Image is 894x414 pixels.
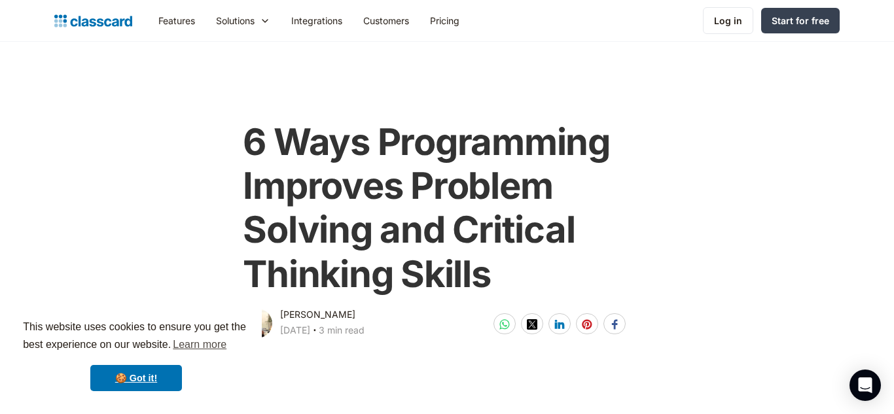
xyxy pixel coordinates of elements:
[90,365,182,391] a: dismiss cookie message
[714,14,742,27] div: Log in
[772,14,829,27] div: Start for free
[353,6,420,35] a: Customers
[527,319,537,330] img: twitter-white sharing button
[319,322,365,338] div: 3 min read
[310,322,319,341] div: ‧
[582,319,592,330] img: pinterest-white sharing button
[609,319,620,330] img: facebook-white sharing button
[243,120,651,296] h1: 6 Ways Programming Improves Problem Solving and Critical Thinking Skills
[54,12,132,30] a: home
[849,370,881,401] div: Open Intercom Messenger
[23,319,249,354] span: This website uses cookies to ensure you get the best experience on our website.
[206,6,281,35] div: Solutions
[280,307,355,322] div: [PERSON_NAME]
[554,319,565,330] img: linkedin-white sharing button
[10,307,262,404] div: cookieconsent
[420,6,470,35] a: Pricing
[216,14,255,27] div: Solutions
[280,322,310,338] div: [DATE]
[761,8,840,33] a: Start for free
[703,7,753,34] a: Log in
[281,6,353,35] a: Integrations
[499,319,510,330] img: whatsapp-white sharing button
[171,335,228,354] a: learn more about cookies
[148,6,206,35] a: Features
